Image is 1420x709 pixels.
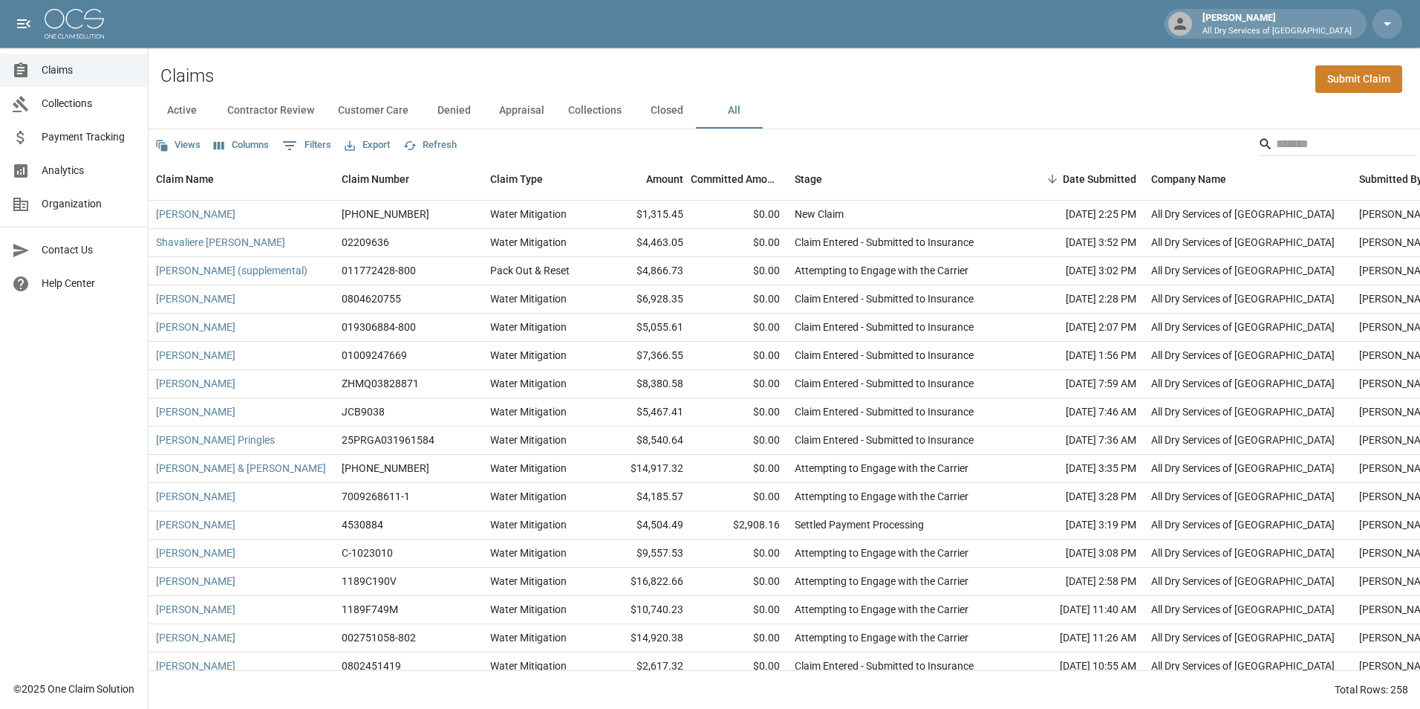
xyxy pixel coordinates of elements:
[787,158,1010,200] div: Stage
[490,461,567,476] div: Water Mitigation
[156,517,235,532] a: [PERSON_NAME]
[1010,427,1144,455] div: [DATE] 7:36 AM
[490,630,567,645] div: Water Mitigation
[342,158,409,200] div: Claim Number
[594,314,691,342] div: $5,055.61
[42,276,136,291] span: Help Center
[156,291,235,306] a: [PERSON_NAME]
[1151,291,1335,306] div: All Dry Services of Atlanta
[42,129,136,145] span: Payment Tracking
[490,207,567,221] div: Water Mitigation
[342,545,393,560] div: C-1023010
[490,291,567,306] div: Water Mitigation
[795,489,968,504] div: Attempting to Engage with the Carrier
[490,158,543,200] div: Claim Type
[42,242,136,258] span: Contact Us
[215,93,326,129] button: Contractor Review
[1196,10,1358,37] div: [PERSON_NAME]
[594,455,691,483] div: $14,917.32
[160,65,214,87] h2: Claims
[795,630,968,645] div: Attempting to Engage with the Carrier
[156,489,235,504] a: [PERSON_NAME]
[691,427,787,455] div: $0.00
[691,398,787,427] div: $0.00
[45,9,104,39] img: ocs-logo-white-transparent.png
[156,574,235,589] a: [PERSON_NAME]
[1151,348,1335,363] div: All Dry Services of Atlanta
[691,314,787,342] div: $0.00
[691,540,787,568] div: $0.00
[691,257,787,285] div: $0.00
[490,320,567,334] div: Water Mitigation
[1010,257,1144,285] div: [DATE] 3:02 PM
[326,93,420,129] button: Customer Care
[1151,404,1335,419] div: All Dry Services of Atlanta
[691,229,787,257] div: $0.00
[279,134,335,158] button: Show filters
[156,602,235,617] a: [PERSON_NAME]
[490,602,567,617] div: Water Mitigation
[691,511,787,540] div: $2,908.16
[691,455,787,483] div: $0.00
[149,93,215,129] button: Active
[594,370,691,398] div: $8,380.58
[594,285,691,314] div: $6,928.35
[795,461,968,476] div: Attempting to Engage with the Carrier
[594,257,691,285] div: $4,866.73
[691,285,787,314] div: $0.00
[594,653,691,681] div: $2,617.32
[795,235,974,250] div: Claim Entered - Submitted to Insurance
[1010,653,1144,681] div: [DATE] 10:55 AM
[342,433,434,447] div: 25PRGA031961584
[795,517,924,532] div: Settled Payment Processing
[795,291,974,306] div: Claim Entered - Submitted to Insurance
[594,427,691,455] div: $8,540.64
[342,291,401,306] div: 0804620755
[795,574,968,589] div: Attempting to Engage with the Carrier
[1315,65,1402,93] a: Submit Claim
[342,602,398,617] div: 1189F749M
[342,658,401,673] div: 0802451419
[594,342,691,370] div: $7,366.55
[1335,682,1408,697] div: Total Rows: 258
[156,630,235,645] a: [PERSON_NAME]
[156,207,235,221] a: [PERSON_NAME]
[1151,376,1335,391] div: All Dry Services of Atlanta
[795,376,974,391] div: Claim Entered - Submitted to Insurance
[42,196,136,212] span: Organization
[1151,207,1335,221] div: All Dry Services of Atlanta
[1202,25,1352,38] p: All Dry Services of [GEOGRAPHIC_DATA]
[156,235,285,250] a: Shavaliere [PERSON_NAME]
[487,93,556,129] button: Appraisal
[1010,229,1144,257] div: [DATE] 3:52 PM
[1010,624,1144,653] div: [DATE] 11:26 AM
[1151,461,1335,476] div: All Dry Services of Atlanta
[1151,574,1335,589] div: All Dry Services of Atlanta
[1151,517,1335,532] div: All Dry Services of Atlanta
[342,404,385,419] div: JCB9038
[691,596,787,624] div: $0.00
[156,158,214,200] div: Claim Name
[420,93,487,129] button: Denied
[1010,455,1144,483] div: [DATE] 3:35 PM
[1151,263,1335,278] div: All Dry Services of Atlanta
[490,263,570,278] div: Pack Out & Reset
[700,93,767,129] button: All
[490,574,567,589] div: Water Mitigation
[594,568,691,596] div: $16,822.66
[490,658,567,673] div: Water Mitigation
[1258,132,1417,159] div: Search
[594,201,691,229] div: $1,315.45
[490,404,567,419] div: Water Mitigation
[490,235,567,250] div: Water Mitigation
[1151,489,1335,504] div: All Dry Services of Atlanta
[334,158,483,200] div: Claim Number
[42,62,136,78] span: Claims
[795,545,968,560] div: Attempting to Engage with the Carrier
[691,483,787,511] div: $0.00
[1151,320,1335,334] div: All Dry Services of Atlanta
[490,376,567,391] div: Water Mitigation
[156,263,307,278] a: [PERSON_NAME] (supplemental)
[1151,602,1335,617] div: All Dry Services of Atlanta
[210,134,273,157] button: Select columns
